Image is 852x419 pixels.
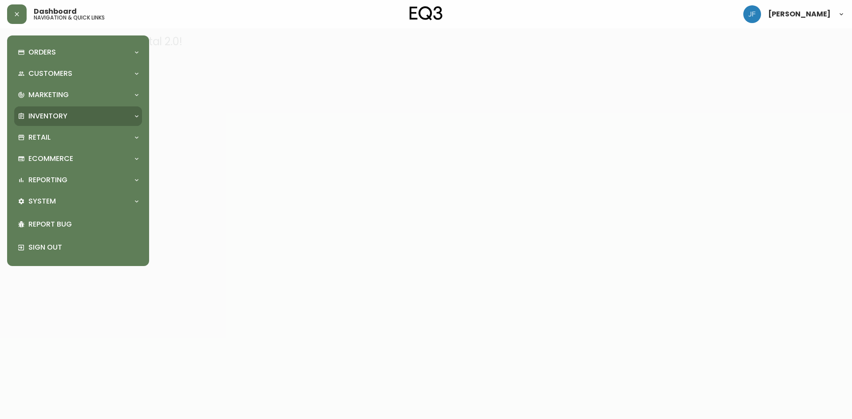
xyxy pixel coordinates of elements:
[14,64,142,83] div: Customers
[14,236,142,259] div: Sign Out
[14,43,142,62] div: Orders
[34,15,105,20] h5: navigation & quick links
[28,69,72,78] p: Customers
[14,192,142,211] div: System
[14,128,142,147] div: Retail
[28,175,67,185] p: Reporting
[410,6,442,20] img: logo
[28,243,138,252] p: Sign Out
[28,154,73,164] p: Ecommerce
[28,219,138,229] p: Report Bug
[28,47,56,57] p: Orders
[14,170,142,190] div: Reporting
[14,106,142,126] div: Inventory
[28,111,67,121] p: Inventory
[14,213,142,236] div: Report Bug
[743,5,761,23] img: 2ce403413fd753860a9e183c86f326ef
[28,133,51,142] p: Retail
[14,149,142,168] div: Ecommerce
[28,196,56,206] p: System
[34,8,77,15] span: Dashboard
[28,90,69,100] p: Marketing
[14,85,142,105] div: Marketing
[768,11,831,18] span: [PERSON_NAME]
